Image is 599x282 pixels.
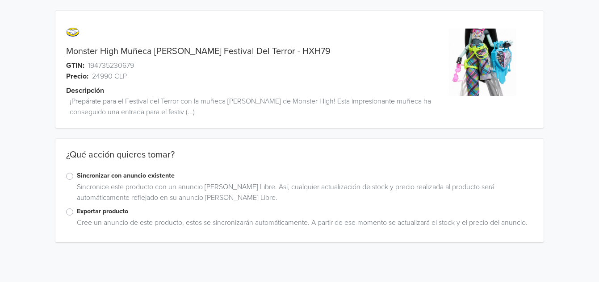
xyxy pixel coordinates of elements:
[66,85,104,96] span: Descripción
[77,171,533,181] label: Sincronizar con anuncio existente
[77,207,533,216] label: Exportar producto
[92,71,127,82] span: 24990 CLP
[88,60,134,71] span: 194735230679
[73,182,533,207] div: Sincronice este producto con un anuncio [PERSON_NAME] Libre. Así, cualquier actualización de stoc...
[55,149,544,171] div: ¿Qué acción quieres tomar?
[66,71,88,82] span: Precio:
[66,46,331,57] a: Monster High Muñeca [PERSON_NAME] Festival Del Terror - HXH79
[73,217,533,232] div: Cree un anuncio de este producto, estos se sincronizarán automáticamente. A partir de ese momento...
[449,29,516,96] img: product_image
[66,60,84,71] span: GTIN:
[70,96,432,117] span: ¡Prepárate para el Festival del Terror con la muñeca [PERSON_NAME] de Monster High! Esta impresio...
